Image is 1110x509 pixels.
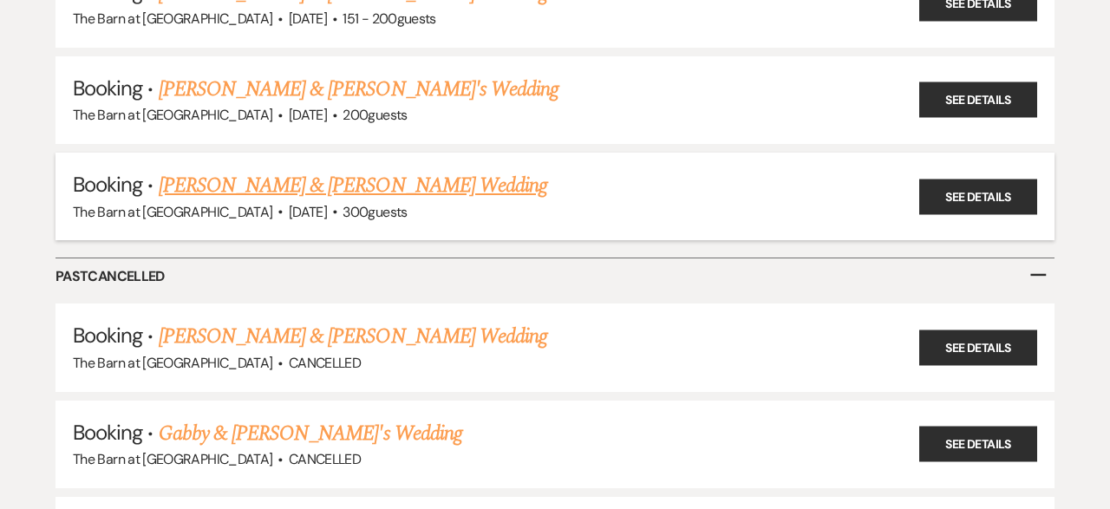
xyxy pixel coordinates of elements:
h6: Past Cancelled [55,258,1054,295]
a: [PERSON_NAME] & [PERSON_NAME]'s Wedding [159,74,559,105]
span: Cancelled [289,450,361,468]
span: 151 - 200 guests [343,10,435,28]
span: The Barn at [GEOGRAPHIC_DATA] [73,106,272,124]
span: [DATE] [289,106,327,124]
span: The Barn at [GEOGRAPHIC_DATA] [73,10,272,28]
span: The Barn at [GEOGRAPHIC_DATA] [73,354,272,372]
span: Booking [73,322,142,349]
span: 300 guests [343,203,407,221]
span: Booking [73,171,142,198]
a: [PERSON_NAME] & [PERSON_NAME] Wedding [159,170,547,201]
span: [DATE] [289,203,327,221]
a: [PERSON_NAME] & [PERSON_NAME] Wedding [159,321,547,352]
span: Booking [73,419,142,446]
span: 200 guests [343,106,407,124]
span: [DATE] [289,10,327,28]
a: Gabby & [PERSON_NAME]'s Wedding [159,418,462,449]
a: See Details [919,427,1037,462]
span: The Barn at [GEOGRAPHIC_DATA] [73,203,272,221]
span: Booking [73,75,142,101]
span: – [1028,254,1048,293]
a: See Details [919,82,1037,118]
a: See Details [919,330,1037,366]
span: The Barn at [GEOGRAPHIC_DATA] [73,450,272,468]
span: Cancelled [289,354,361,372]
a: See Details [919,179,1037,214]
